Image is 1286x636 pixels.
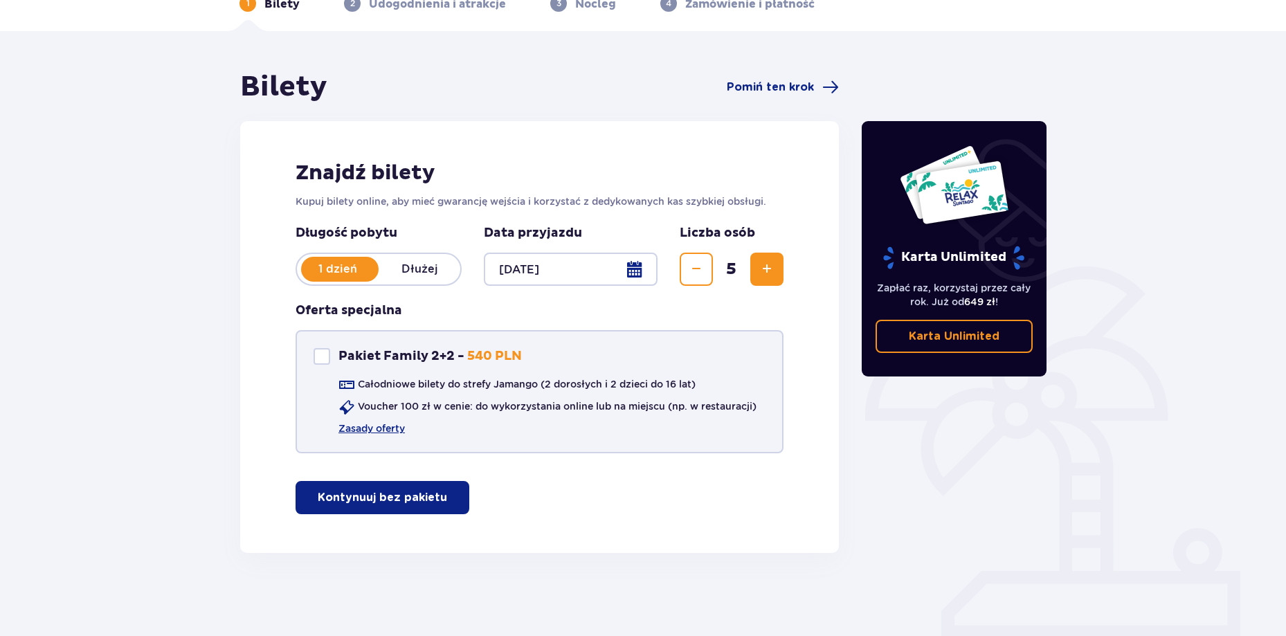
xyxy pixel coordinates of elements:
[296,160,784,186] h2: Znajdź bilety
[338,348,464,365] p: Pakiet Family 2+2 -
[876,281,1033,309] p: Zapłać raz, korzystaj przez cały rok. Już od !
[727,80,814,95] span: Pomiń ten krok
[750,253,784,286] button: Zwiększ
[358,399,757,413] p: Voucher 100 zł w cenie: do wykorzystania online lub na miejscu (np. w restauracji)
[296,302,402,319] h3: Oferta specjalna
[318,490,447,505] p: Kontynuuj bez pakietu
[964,296,995,307] span: 649 zł
[467,348,522,365] p: 540 PLN
[240,70,327,105] h1: Bilety
[716,259,748,280] span: 5
[680,225,755,242] p: Liczba osób
[680,253,713,286] button: Zmniejsz
[909,329,999,344] p: Karta Unlimited
[358,377,696,391] p: Całodniowe bilety do strefy Jamango (2 dorosłych i 2 dzieci do 16 lat)
[882,246,1026,270] p: Karta Unlimited
[727,79,839,96] a: Pomiń ten krok
[296,225,462,242] p: Długość pobytu
[899,145,1009,225] img: Dwie karty całoroczne do Suntago z napisem 'UNLIMITED RELAX', na białym tle z tropikalnymi liśćmi...
[876,320,1033,353] a: Karta Unlimited
[296,194,784,208] p: Kupuj bilety online, aby mieć gwarancję wejścia i korzystać z dedykowanych kas szybkiej obsługi.
[296,481,469,514] button: Kontynuuj bez pakietu
[297,262,379,277] p: 1 dzień
[338,421,405,435] a: Zasady oferty
[379,262,460,277] p: Dłużej
[484,225,582,242] p: Data przyjazdu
